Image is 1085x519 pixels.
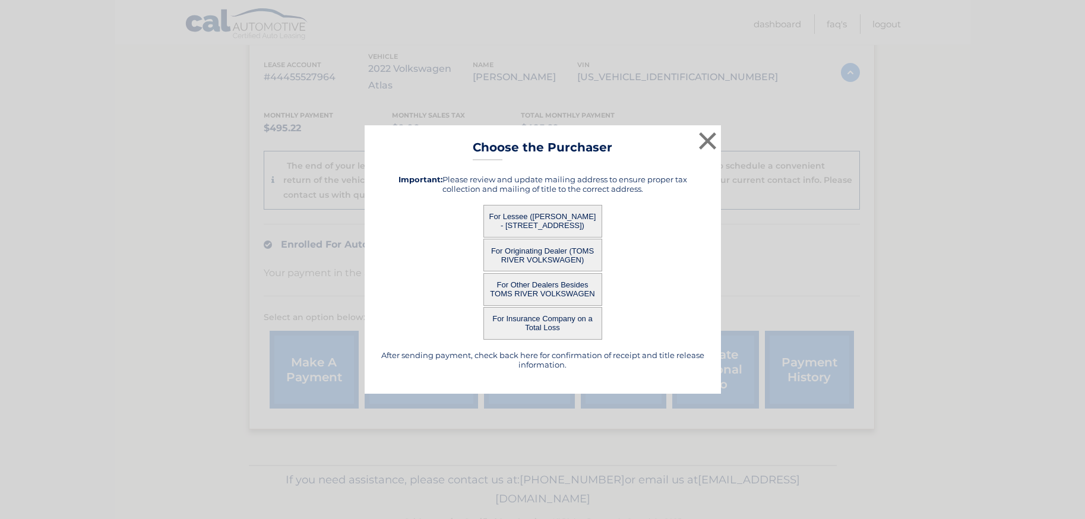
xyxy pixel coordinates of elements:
[398,175,442,184] strong: Important:
[483,307,602,340] button: For Insurance Company on a Total Loss
[473,140,612,161] h3: Choose the Purchaser
[379,175,706,194] h5: Please review and update mailing address to ensure proper tax collection and mailing of title to ...
[696,129,720,153] button: ×
[483,239,602,271] button: For Originating Dealer (TOMS RIVER VOLKSWAGEN)
[483,273,602,306] button: For Other Dealers Besides TOMS RIVER VOLKSWAGEN
[483,205,602,238] button: For Lessee ([PERSON_NAME] - [STREET_ADDRESS])
[379,350,706,369] h5: After sending payment, check back here for confirmation of receipt and title release information.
